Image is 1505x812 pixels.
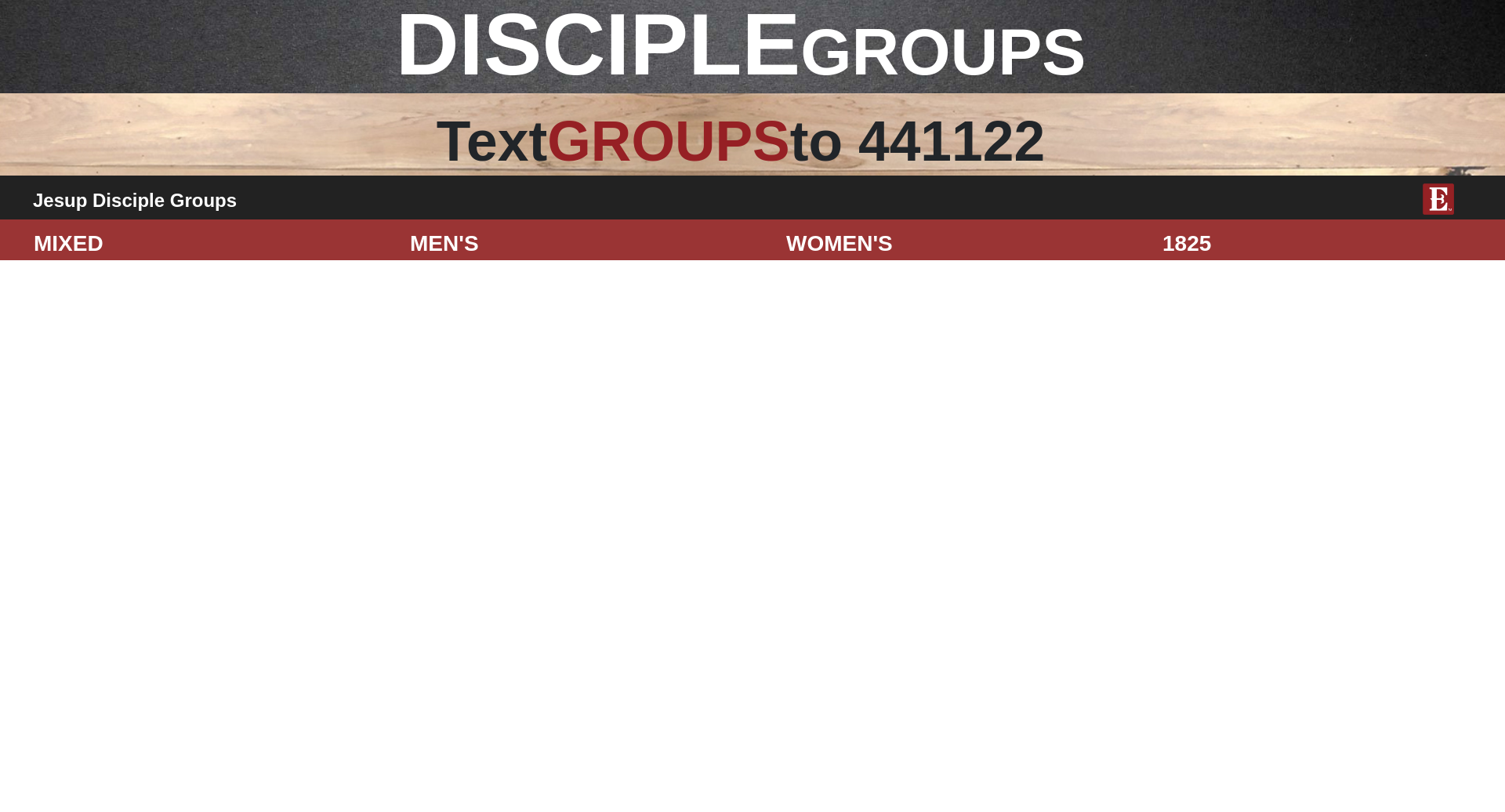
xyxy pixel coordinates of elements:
span: GROUPS [800,15,1086,89]
span: GROUPS [547,110,789,172]
div: MEN'S [398,227,774,260]
div: WOMEN'S [774,227,1151,260]
div: MIXED [22,227,398,260]
b: Jesup Disciple Groups [33,190,237,211]
img: E-icon-fireweed-White-TM.png [1423,183,1454,215]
